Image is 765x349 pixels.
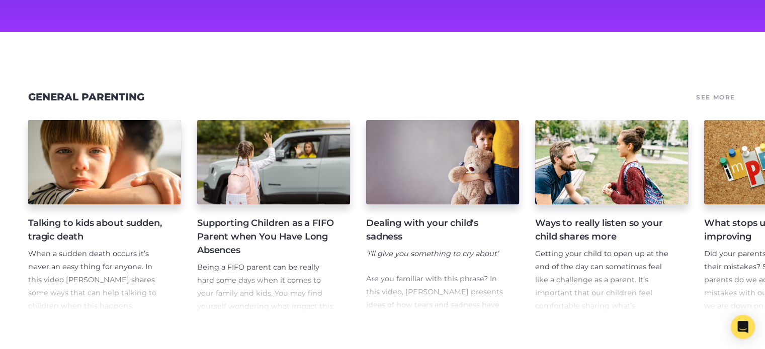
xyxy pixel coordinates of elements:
[197,216,334,257] h4: Supporting Children as a FIFO Parent when You Have Long Absences
[535,120,688,313] a: Ways to really listen so your child shares more Getting your child to open up at the end of the d...
[366,216,503,244] h4: Dealing with your child's sadness
[695,90,737,104] a: See More
[366,249,498,258] em: ‘I’ll give you something to cry about’
[28,120,181,313] a: Talking to kids about sudden, tragic death When a sudden death occurs it’s never an easy thing fo...
[366,120,519,313] a: Dealing with your child's sadness ‘I’ll give you something to cry about’ Are you familiar with th...
[535,216,672,244] h4: Ways to really listen so your child shares more
[28,248,165,313] p: When a sudden death occurs it’s never an easy thing for anyone. In this video [PERSON_NAME] share...
[731,315,755,339] div: Open Intercom Messenger
[28,216,165,244] h4: Talking to kids about sudden, tragic death
[197,120,350,313] a: Supporting Children as a FIFO Parent when You Have Long Absences Being a FIFO parent can be reall...
[28,91,144,103] a: General Parenting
